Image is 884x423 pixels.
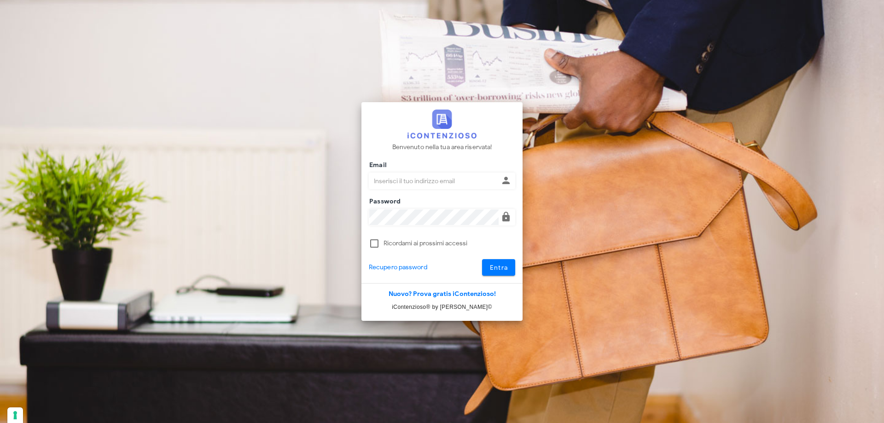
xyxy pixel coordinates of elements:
label: Email [366,161,387,170]
p: Benvenuto nella tua area riservata! [392,142,492,152]
label: Ricordami ai prossimi accessi [384,239,515,248]
p: iContenzioso® by [PERSON_NAME]© [361,302,523,312]
a: Recupero password [369,262,427,272]
button: Le tue preferenze relative al consenso per le tecnologie di tracciamento [7,407,23,423]
label: Password [366,197,401,206]
span: Entra [489,264,508,272]
input: Inserisci il tuo indirizzo email [369,173,499,189]
a: Nuovo? Prova gratis iContenzioso! [389,290,496,298]
button: Entra [482,259,516,276]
